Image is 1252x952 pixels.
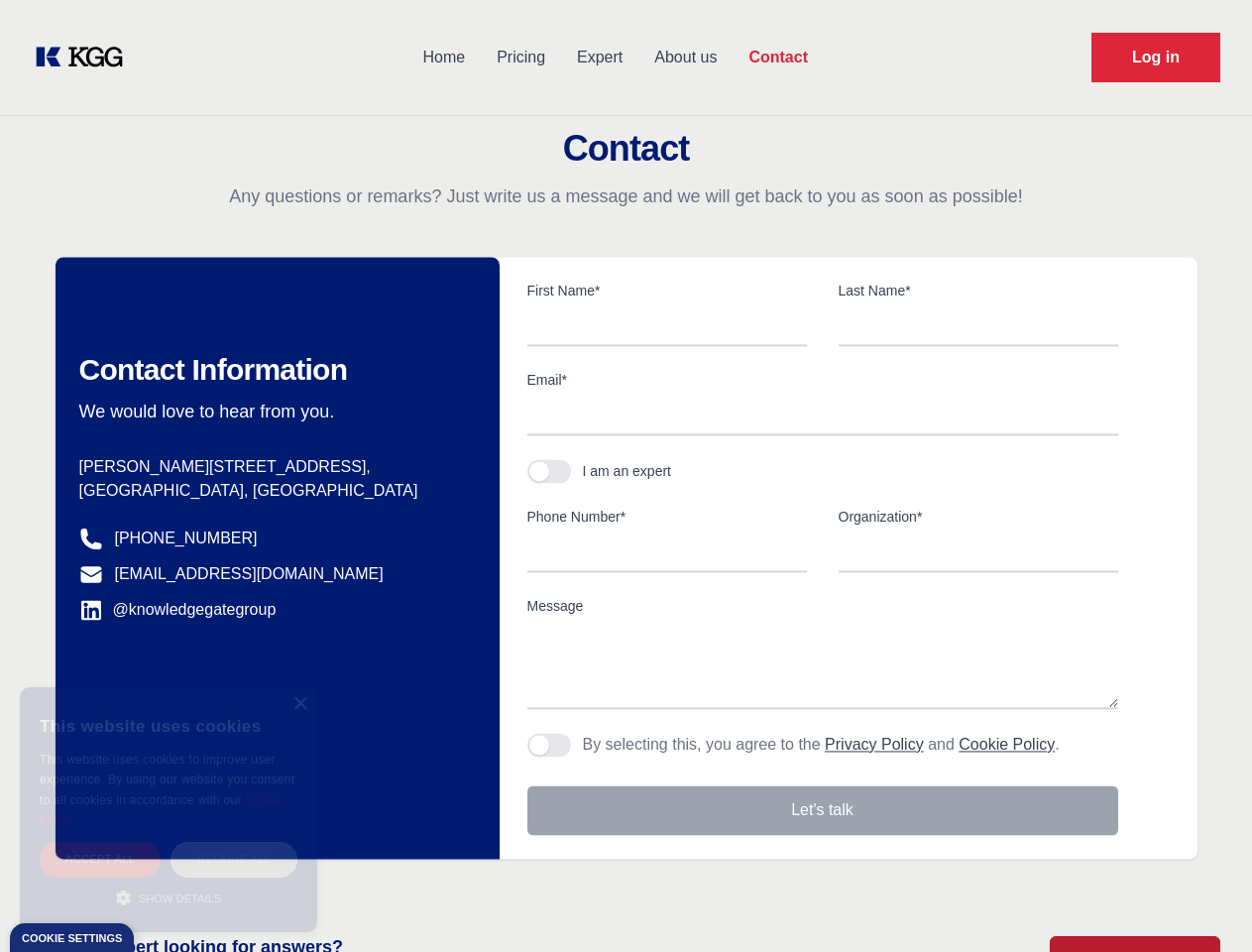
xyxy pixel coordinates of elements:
a: About us [638,32,733,83]
button: Let's talk [527,785,1118,835]
div: Show details [40,888,297,907]
a: Contact [733,32,824,83]
p: Any questions or remarks? Just write us a message and we will get back to you as soon as possible! [24,184,1228,208]
p: [GEOGRAPHIC_DATA], [GEOGRAPHIC_DATA] [79,479,468,503]
span: Show details [139,892,222,904]
div: Close [292,697,307,712]
a: Home [406,32,481,83]
p: We would love to hear from you. [79,400,468,423]
div: Accept all [40,842,161,877]
p: [PERSON_NAME][STREET_ADDRESS], [79,455,468,479]
a: @knowledgegategroup [79,598,277,622]
iframe: Chat Widget [1153,857,1252,952]
label: Message [527,596,1118,616]
a: [PHONE_NUMBER] [115,527,258,550]
a: Request Demo [1091,33,1220,82]
label: Phone Number* [527,507,807,527]
div: I am an expert [583,461,672,481]
a: KOL Knowledge Platform: Talk to Key External Experts (KEE) [32,42,139,73]
label: Email* [527,370,1118,390]
div: Cookie settings [22,933,122,944]
p: By selecting this, you agree to the and . [583,733,1060,757]
a: Cookie Policy [40,794,282,826]
label: Last Name* [839,281,1118,300]
a: Expert [561,32,638,83]
a: Privacy Policy [825,736,924,753]
label: Organization* [839,507,1118,527]
span: This website uses cookies to improve user experience. By using our website you consent to all coo... [40,753,294,807]
div: This website uses cookies [40,702,297,750]
h2: Contact [24,129,1228,169]
div: Decline all [171,842,297,877]
h2: Contact Information [79,352,468,388]
a: Cookie Policy [959,736,1055,753]
a: [EMAIL_ADDRESS][DOMAIN_NAME] [115,562,384,586]
a: Pricing [481,32,561,83]
label: First Name* [527,281,807,300]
